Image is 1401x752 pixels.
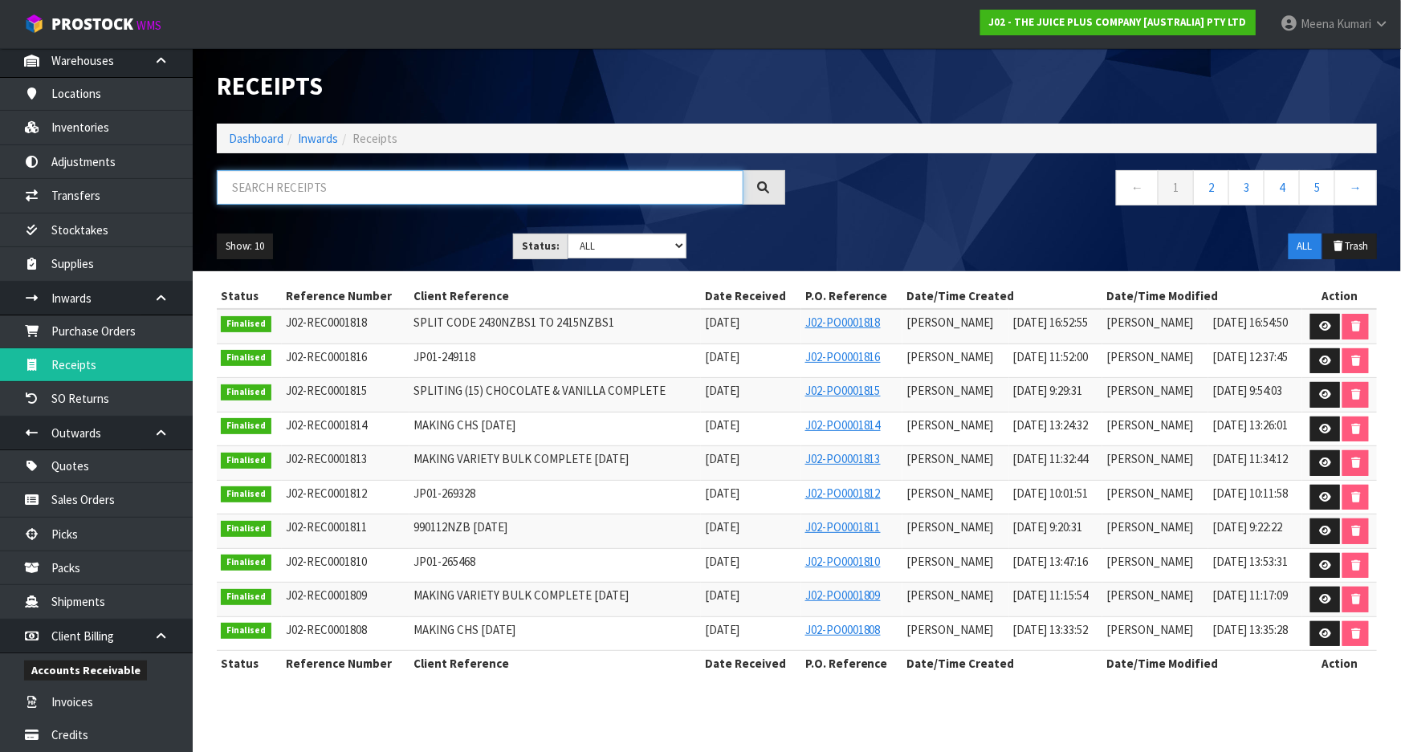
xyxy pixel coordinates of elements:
[136,18,161,33] small: WMS
[1302,283,1377,309] th: Action
[1212,315,1288,330] span: [DATE] 16:54:50
[286,451,367,466] span: J02-REC0001813
[413,349,475,364] span: JP01-249118
[705,519,739,535] span: [DATE]
[906,519,993,535] span: [PERSON_NAME]
[801,283,903,309] th: P.O. Reference
[1102,651,1302,677] th: Date/Time Modified
[1301,16,1334,31] span: Meena
[221,384,271,400] span: Finalised
[1013,519,1083,535] span: [DATE] 9:20:31
[51,14,133,35] span: ProStock
[902,651,1102,677] th: Date/Time Created
[1212,417,1288,433] span: [DATE] 13:26:01
[221,486,271,502] span: Finalised
[522,239,560,253] strong: Status:
[805,349,881,364] a: J02-PO0001816
[286,587,367,603] span: J02-REC0001809
[286,622,367,637] span: J02-REC0001808
[1013,417,1089,433] span: [DATE] 13:24:32
[989,15,1247,29] strong: J02 - THE JUICE PLUS COMPANY [AUSTRALIA] PTY LTD
[286,519,367,535] span: J02-REC0001811
[221,418,271,434] span: Finalised
[24,14,44,34] img: cube-alt.png
[217,651,282,677] th: Status
[286,383,367,398] span: J02-REC0001815
[906,383,993,398] span: [PERSON_NAME]
[801,651,903,677] th: P.O. Reference
[805,622,881,637] a: J02-PO0001808
[1158,170,1194,205] a: 1
[352,131,397,146] span: Receipts
[282,651,409,677] th: Reference Number
[286,349,367,364] span: J02-REC0001816
[1013,383,1083,398] span: [DATE] 9:29:31
[805,587,881,603] a: J02-PO0001809
[906,315,993,330] span: [PERSON_NAME]
[705,587,739,603] span: [DATE]
[1106,587,1193,603] span: [PERSON_NAME]
[413,554,475,569] span: JP01-265468
[1013,587,1089,603] span: [DATE] 11:15:54
[1193,170,1229,205] a: 2
[906,417,993,433] span: [PERSON_NAME]
[1106,486,1193,501] span: [PERSON_NAME]
[221,453,271,469] span: Finalised
[1102,283,1302,309] th: Date/Time Modified
[705,349,739,364] span: [DATE]
[1106,315,1193,330] span: [PERSON_NAME]
[906,622,993,637] span: [PERSON_NAME]
[906,451,993,466] span: [PERSON_NAME]
[1228,170,1265,205] a: 3
[1212,451,1288,466] span: [DATE] 11:34:12
[1323,234,1377,259] button: Trash
[413,315,614,330] span: SPLIT CODE 2430NZBS1 TO 2415NZBS1
[805,554,881,569] a: J02-PO0001810
[1106,451,1193,466] span: [PERSON_NAME]
[980,10,1256,35] a: J02 - THE JUICE PLUS COMPANY [AUSTRALIA] PTY LTD
[1337,16,1371,31] span: Kumari
[705,622,739,637] span: [DATE]
[705,451,739,466] span: [DATE]
[221,555,271,571] span: Finalised
[1212,587,1288,603] span: [DATE] 11:17:09
[1106,519,1193,535] span: [PERSON_NAME]
[413,519,507,535] span: 990112NZB [DATE]
[286,417,367,433] span: J02-REC0001814
[805,383,881,398] a: J02-PO0001815
[805,519,881,535] a: J02-PO0001811
[286,315,367,330] span: J02-REC0001818
[705,554,739,569] span: [DATE]
[221,623,271,639] span: Finalised
[906,349,993,364] span: [PERSON_NAME]
[286,486,367,501] span: J02-REC0001812
[906,587,993,603] span: [PERSON_NAME]
[413,383,666,398] span: SPLITING (15) CHOCOLATE & VANILLA COMPLETE
[217,234,273,259] button: Show: 10
[221,589,271,605] span: Finalised
[1106,383,1193,398] span: [PERSON_NAME]
[805,486,881,501] a: J02-PO0001812
[1212,622,1288,637] span: [DATE] 13:35:28
[24,661,147,681] span: Accounts Receivable
[221,316,271,332] span: Finalised
[809,170,1378,209] nav: Page navigation
[217,283,282,309] th: Status
[1212,383,1282,398] span: [DATE] 9:54:03
[1212,519,1282,535] span: [DATE] 9:22:22
[221,521,271,537] span: Finalised
[1013,451,1089,466] span: [DATE] 11:32:44
[1212,349,1288,364] span: [DATE] 12:37:45
[229,131,283,146] a: Dashboard
[217,170,743,205] input: Search receipts
[221,350,271,366] span: Finalised
[805,417,881,433] a: J02-PO0001814
[413,451,629,466] span: MAKING VARIETY BULK COMPLETE [DATE]
[282,283,409,309] th: Reference Number
[409,651,701,677] th: Client Reference
[217,72,785,100] h1: Receipts
[1106,417,1193,433] span: [PERSON_NAME]
[1212,554,1288,569] span: [DATE] 13:53:31
[1013,554,1089,569] span: [DATE] 13:47:16
[413,587,629,603] span: MAKING VARIETY BULK COMPLETE [DATE]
